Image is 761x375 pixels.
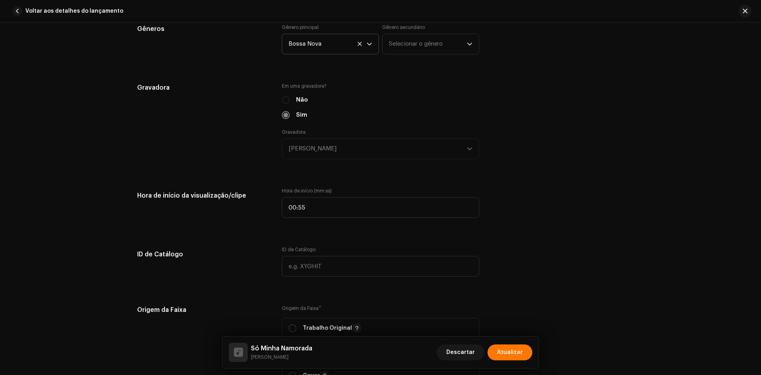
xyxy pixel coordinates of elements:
span: Descartar [446,344,475,360]
label: ID de Catálogo [282,246,315,253]
div: dropdown trigger [367,34,372,54]
h5: Gravadora [137,83,269,92]
label: Sim [296,111,307,119]
h5: ID de Catálogo [137,246,269,262]
span: Selecionar o gênero [389,34,467,54]
label: Gênero principal [282,24,319,31]
button: Atualizar [488,344,532,360]
small: Só Minha Namorada [251,353,312,361]
h5: Só Minha Namorada [251,344,312,353]
h5: Origem da Faixa [137,305,269,315]
label: Origem da Faixa [282,305,479,312]
h5: Hora de início da visualização/clipe [137,188,269,204]
span: Bossa Nova [289,34,367,54]
input: e.g. XYGHIT [282,256,479,277]
div: dropdown trigger [467,34,472,54]
p: Trabalho Original [303,323,361,333]
label: Não [296,96,308,104]
input: 00:15 [282,197,479,218]
label: Gravadora [282,129,307,135]
label: Gênero secundário [382,24,425,31]
span: Atualizar [497,344,523,360]
p-togglebutton: Trabalho Original [282,318,479,338]
h5: Gêneros [137,24,269,34]
button: Descartar [437,344,484,360]
label: Em uma gravadora? [282,83,479,89]
label: Hora de início (mm:ss) [282,188,479,194]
